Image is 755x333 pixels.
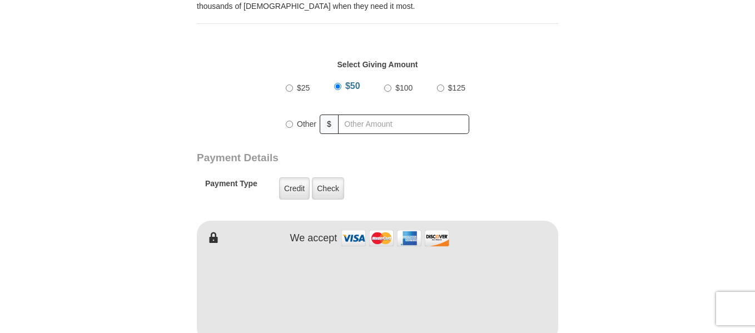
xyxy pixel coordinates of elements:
label: Credit [279,177,310,200]
span: Other [297,120,316,128]
span: $25 [297,83,310,92]
label: Check [312,177,344,200]
h5: Payment Type [205,179,257,194]
span: $125 [448,83,465,92]
h4: We accept [290,232,337,245]
span: $50 [345,81,360,91]
span: $100 [395,83,413,92]
strong: Select Giving Amount [337,60,418,69]
input: Other Amount [338,115,469,134]
h3: Payment Details [197,152,480,165]
img: credit cards accepted [340,226,451,250]
span: $ [320,115,339,134]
